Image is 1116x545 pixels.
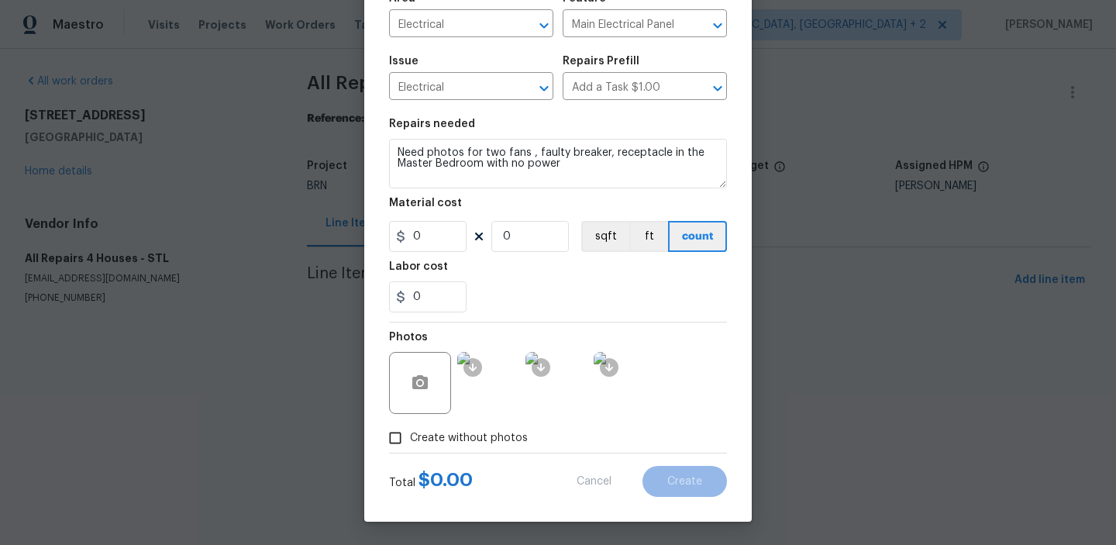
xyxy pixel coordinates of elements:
[707,15,728,36] button: Open
[581,221,629,252] button: sqft
[410,430,528,447] span: Create without photos
[707,78,728,99] button: Open
[668,221,727,252] button: count
[629,221,668,252] button: ft
[552,466,636,497] button: Cancel
[533,15,555,36] button: Open
[389,198,462,209] h5: Material cost
[563,56,639,67] h5: Repairs Prefill
[389,332,428,343] h5: Photos
[389,261,448,272] h5: Labor cost
[389,56,418,67] h5: Issue
[642,466,727,497] button: Create
[577,476,611,488] span: Cancel
[418,471,473,489] span: $ 0.00
[389,119,475,129] h5: Repairs needed
[667,476,702,488] span: Create
[389,139,727,188] textarea: Need photos for two fans , faulty breaker, receptacle in the Master Bedroom with no power
[389,472,473,491] div: Total
[533,78,555,99] button: Open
